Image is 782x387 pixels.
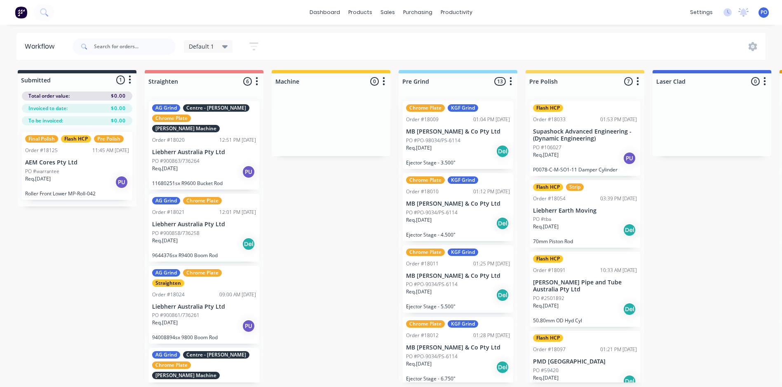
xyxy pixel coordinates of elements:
[406,360,432,368] p: Req. [DATE]
[406,200,510,207] p: MB [PERSON_NAME] & Co Pty Ltd
[533,238,637,244] p: 70mm Piston Rod
[152,279,184,287] div: Straighten
[152,157,200,165] p: PO #900863/736264
[623,152,636,165] div: PU
[406,260,439,267] div: Order #18011
[152,252,256,258] p: 9644376sx R9400 Boom Rod
[152,221,256,228] p: Liebherr Australia Pty Ltd
[406,249,445,256] div: Chrome Plate
[600,267,637,274] div: 10:33 AM [DATE]
[28,105,68,112] span: Invoiced to date:
[448,104,478,112] div: KGF Grind
[25,168,59,175] p: PO #warrantee
[219,209,256,216] div: 12:01 PM [DATE]
[496,145,509,158] div: Del
[152,230,200,237] p: PO #900858/736258
[533,358,637,365] p: PMD [GEOGRAPHIC_DATA]
[115,176,128,189] div: PU
[473,188,510,195] div: 01:12 PM [DATE]
[406,176,445,184] div: Chrome Plate
[242,165,255,178] div: PU
[406,272,510,279] p: MB [PERSON_NAME] & Co Pty Ltd
[403,101,513,169] div: Chrome PlateKGF GrindOrder #1800901:04 PM [DATE]MB [PERSON_NAME] & Co Pty LtdPO #PO-98034/PS-6114...
[496,288,509,302] div: Del
[399,6,437,19] div: purchasing
[406,216,432,224] p: Req. [DATE]
[25,175,51,183] p: Req. [DATE]
[406,144,432,152] p: Req. [DATE]
[28,92,70,100] span: Total order value:
[152,372,220,379] div: [PERSON_NAME] Machine
[183,269,222,277] div: Chrome Plate
[149,194,259,262] div: AG GrindChrome PlateOrder #1802112:01 PM [DATE]Liebherr Australia Pty LtdPO #900858/736258Req.[DA...
[376,6,399,19] div: sales
[152,136,185,144] div: Order #18020
[403,245,513,313] div: Chrome PlateKGF GrindOrder #1801101:25 PM [DATE]MB [PERSON_NAME] & Co Pty LtdPO #PO-9034/PS-6114R...
[473,332,510,339] div: 01:28 PM [DATE]
[406,104,445,112] div: Chrome Plate
[533,295,564,302] p: PO #2501892
[406,353,458,360] p: PO #PO-9034/PS-6114
[533,116,566,123] div: Order #18033
[242,237,255,251] div: Del
[448,320,478,328] div: KGF Grind
[496,217,509,230] div: Del
[152,351,180,359] div: AG Grind
[152,319,178,326] p: Req. [DATE]
[406,159,510,166] p: Ejector Stage - 3.500"
[533,151,559,159] p: Req. [DATE]
[152,125,220,132] div: [PERSON_NAME] Machine
[94,135,124,143] div: Pre Polish
[403,173,513,241] div: Chrome PlateKGF GrindOrder #1801001:12 PM [DATE]MB [PERSON_NAME] & Co Pty LtdPO #PO-9034/PS-6114R...
[152,334,256,340] p: 94008894sx 9800 Boom Rod
[406,303,510,310] p: Ejector Stage - 5.500"
[406,188,439,195] div: Order #18010
[686,6,717,19] div: settings
[25,42,59,52] div: Workflow
[600,116,637,123] div: 01:53 PM [DATE]
[149,266,259,344] div: AG GrindChrome PlateStraightenOrder #1802409:00 AM [DATE]Liebherr Australia Pty LtdPO #900861/736...
[305,6,344,19] a: dashboard
[92,147,129,154] div: 11:45 AM [DATE]
[406,375,510,382] p: Ejector Stage - 6.750"
[403,317,513,385] div: Chrome PlateKGF GrindOrder #1801201:28 PM [DATE]MB [PERSON_NAME] & Co Pty LtdPO #PO-9034/PS-6114R...
[406,137,460,144] p: PO #PO-98034/PS-6114
[183,104,249,112] div: Centre - [PERSON_NAME]
[761,9,767,16] span: PO
[152,237,178,244] p: Req. [DATE]
[406,320,445,328] div: Chrome Plate
[533,267,566,274] div: Order #18091
[219,136,256,144] div: 12:51 PM [DATE]
[406,128,510,135] p: MB [PERSON_NAME] & Co Pty Ltd
[152,312,200,319] p: PO #900861/736261
[242,319,255,333] div: PU
[25,190,129,197] p: Roller Front Lower MP-Roll-042
[600,346,637,353] div: 01:21 PM [DATE]
[533,183,563,191] div: Flash HCP
[406,116,439,123] div: Order #18009
[533,302,559,310] p: Req. [DATE]
[623,223,636,237] div: Del
[406,344,510,351] p: MB [PERSON_NAME] & Co Pty Ltd
[600,195,637,202] div: 03:39 PM [DATE]
[533,334,563,342] div: Flash HCP
[406,281,458,288] p: PO #PO-9034/PS-6114
[533,128,637,142] p: Supashock Advanced Engineering - (Dynamic Engineering)
[437,6,477,19] div: productivity
[152,303,256,310] p: Liebherr Australia Pty Ltd
[530,101,640,176] div: Flash HCPOrder #1803301:53 PM [DATE]Supashock Advanced Engineering - (Dynamic Engineering)PO #106...
[152,209,185,216] div: Order #18021
[94,38,176,55] input: Search for orders...
[533,104,563,112] div: Flash HCP
[406,232,510,238] p: Ejector Stage - 4.500"
[533,207,637,214] p: Liebherr Earth Moving
[152,361,191,369] div: Chrome Plate
[25,147,58,154] div: Order #18125
[530,180,640,248] div: Flash HCPStripOrder #1805403:39 PM [DATE]Liebherr Earth MovingPO #tbaReq.[DATE]Del70mm Piston Rod
[623,303,636,316] div: Del
[25,159,129,166] p: AEM Cores Pty Ltd
[533,279,637,293] p: [PERSON_NAME] Pipe and Tube Australia Pty Ltd
[152,149,256,156] p: Liebherr Australia Pty Ltd
[566,183,584,191] div: Strip
[61,135,91,143] div: Flash HCP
